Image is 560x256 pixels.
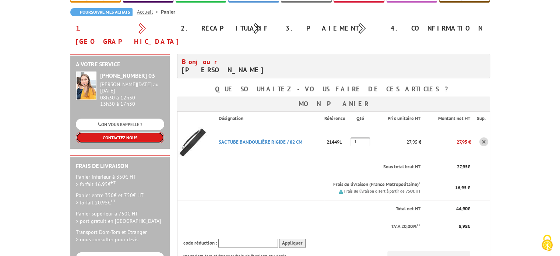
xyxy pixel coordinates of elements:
a: Accueil [137,8,161,15]
p: 27,95 € [374,136,421,148]
li: Panier [161,8,175,15]
span: Bonjour [182,57,221,66]
th: Sup. [471,111,490,125]
button: Cookies (fenêtre modale) [534,231,560,256]
th: Désignation [213,111,324,125]
img: Cookies (fenêtre modale) [538,234,556,252]
p: € [427,164,471,171]
b: Que souhaitez-vous faire de ces articles ? [215,85,452,93]
a: CONTACTEZ-NOUS [76,132,164,143]
input: Appliquer [279,239,306,248]
small: Frais de livraison offert à partir de 750€ HT [344,189,420,194]
p: 214491 [324,136,351,148]
p: € [427,223,471,230]
img: SAC TUBE BANDOULIèRE RIGIDE / 82 CM [177,127,207,157]
p: Panier inférieur à 350€ HT [76,173,164,188]
p: € [427,206,471,213]
p: Transport Dom-Tom et Etranger [76,228,164,243]
h3: Mon panier [177,97,490,111]
div: 2. Récapitulatif [175,22,280,35]
p: Total net HT [183,206,420,213]
sup: HT [111,198,116,203]
div: [PERSON_NAME][DATE] au [DATE] [100,81,164,94]
a: ON VOUS RAPPELLE ? [76,119,164,130]
p: Panier supérieur à 750€ HT [76,210,164,225]
img: widget-service.jpg [76,71,96,100]
p: Montant net HT [427,115,471,122]
th: Qté [351,111,374,125]
h2: A votre service [76,61,164,68]
th: Sous total brut HT [213,158,421,176]
strong: [PHONE_NUMBER] 03 [100,72,155,79]
span: 44,90 [456,206,468,212]
div: 4. Confirmation [385,22,490,35]
img: picto.png [339,189,343,194]
p: Frais de livraison (France Metropolitaine)* [219,181,420,188]
h2: Frais de Livraison [76,163,164,169]
span: > nous consulter pour devis [76,236,138,243]
div: 08h30 à 12h30 13h30 à 17h30 [100,81,164,107]
span: 16,95 € [455,185,470,191]
a: Poursuivre mes achats [70,8,133,16]
span: > forfait 16.95€ [76,181,116,187]
div: 1. [GEOGRAPHIC_DATA] [70,22,175,48]
a: SAC TUBE BANDOULIèRE RIGIDE / 82 CM [219,139,302,145]
p: Prix unitaire HT [380,115,420,122]
span: > port gratuit en [GEOGRAPHIC_DATA] [76,218,161,224]
p: 27,95 € [421,136,471,148]
sup: HT [111,180,116,185]
p: Panier entre 350€ et 750€ HT [76,192,164,206]
span: > forfait 20.95€ [76,199,116,206]
p: Référence [324,115,350,122]
p: T.V.A 20,00%** [183,223,420,230]
span: code réduction : [183,240,217,246]
div: 3. Paiement [280,22,385,35]
span: 27,95 [457,164,468,170]
span: 8,98 [459,223,468,229]
h4: [PERSON_NAME] [182,58,328,74]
